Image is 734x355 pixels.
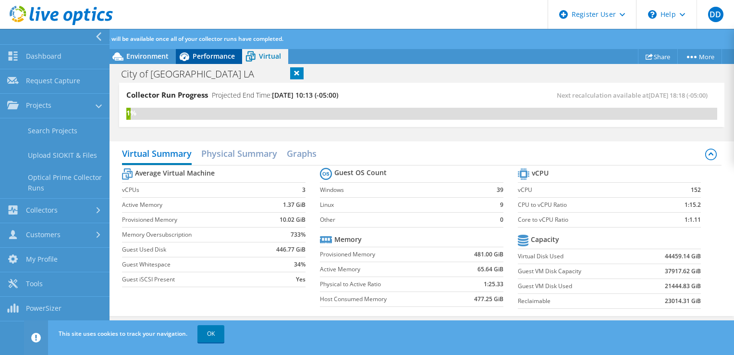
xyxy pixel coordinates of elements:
[557,91,712,100] span: Next recalculation available at
[122,144,192,165] h2: Virtual Summary
[518,296,638,306] label: Reclaimable
[117,69,269,79] h1: City of [GEOGRAPHIC_DATA] LA
[474,294,503,304] b: 477.25 GiB
[691,185,701,195] b: 152
[638,49,678,64] a: Share
[272,90,338,100] span: [DATE] 10:13 (-05:00)
[193,51,235,61] span: Performance
[474,250,503,259] b: 481.00 GiB
[276,245,306,254] b: 446.77 GiB
[518,252,638,261] label: Virtual Disk Used
[212,90,338,101] h4: Projected End Time:
[518,215,660,225] label: Core to vCPU Ratio
[665,252,701,261] b: 44459.14 GiB
[126,51,169,61] span: Environment
[197,325,224,342] a: OK
[518,281,638,291] label: Guest VM Disk Used
[677,49,722,64] a: More
[122,215,261,225] label: Provisioned Memory
[685,215,701,225] b: 1:1.11
[648,91,708,100] span: [DATE] 18:18 (-05:00)
[320,200,487,210] label: Linux
[296,275,306,284] b: Yes
[320,294,450,304] label: Host Consumed Memory
[500,215,503,225] b: 0
[685,200,701,210] b: 1:15.2
[497,185,503,195] b: 39
[201,144,277,163] h2: Physical Summary
[484,279,503,289] b: 1:25.33
[122,200,261,210] label: Active Memory
[320,250,450,259] label: Provisioned Memory
[287,144,317,163] h2: Graphs
[320,215,487,225] label: Other
[477,265,503,274] b: 65.64 GiB
[531,235,559,244] b: Capacity
[665,296,701,306] b: 23014.31 GiB
[334,168,387,177] b: Guest OS Count
[500,200,503,210] b: 9
[126,108,131,118] div: 1%
[320,185,487,195] label: Windows
[320,279,450,289] label: Physical to Active Ratio
[122,275,261,284] label: Guest iSCSI Present
[518,200,660,210] label: CPU to vCPU Ratio
[122,185,261,195] label: vCPUs
[291,230,306,240] b: 733%
[648,10,657,19] svg: \n
[302,185,306,195] b: 3
[280,215,306,225] b: 10.02 GiB
[122,260,261,269] label: Guest Whitespace
[518,185,660,195] label: vCPU
[708,7,723,22] span: DD
[59,35,283,43] span: Additional analysis will be available once all of your collector runs have completed.
[532,168,549,178] b: vCPU
[59,330,187,338] span: This site uses cookies to track your navigation.
[518,266,638,276] label: Guest VM Disk Capacity
[665,266,701,276] b: 37917.62 GiB
[122,230,261,240] label: Memory Oversubscription
[320,265,450,274] label: Active Memory
[259,51,281,61] span: Virtual
[334,235,362,244] b: Memory
[135,168,215,178] b: Average Virtual Machine
[665,281,701,291] b: 21444.83 GiB
[122,245,261,254] label: Guest Used Disk
[283,200,306,210] b: 1.37 GiB
[294,260,306,269] b: 34%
